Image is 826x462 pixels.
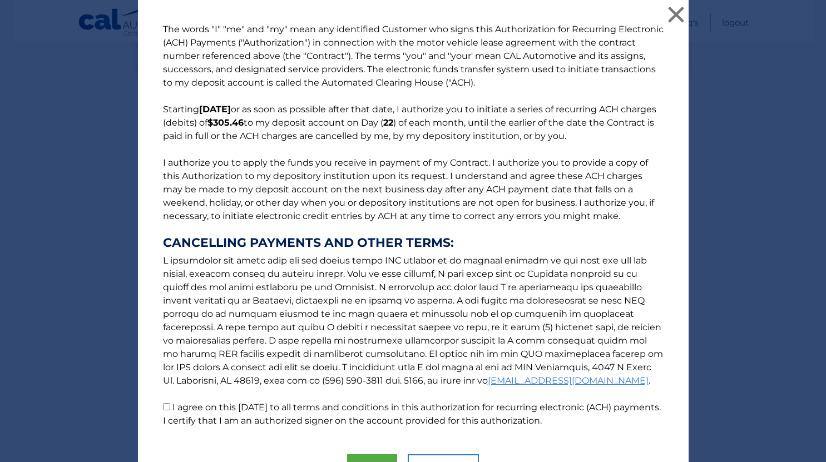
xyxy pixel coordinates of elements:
b: 22 [383,117,393,128]
a: [EMAIL_ADDRESS][DOMAIN_NAME] [488,375,649,386]
button: × [665,3,687,26]
strong: CANCELLING PAYMENTS AND OTHER TERMS: [163,236,664,250]
b: $305.46 [207,117,244,128]
label: I agree on this [DATE] to all terms and conditions in this authorization for recurring electronic... [163,402,661,426]
b: [DATE] [199,104,231,115]
p: The words "I" "me" and "my" mean any identified Customer who signs this Authorization for Recurri... [152,23,675,428]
